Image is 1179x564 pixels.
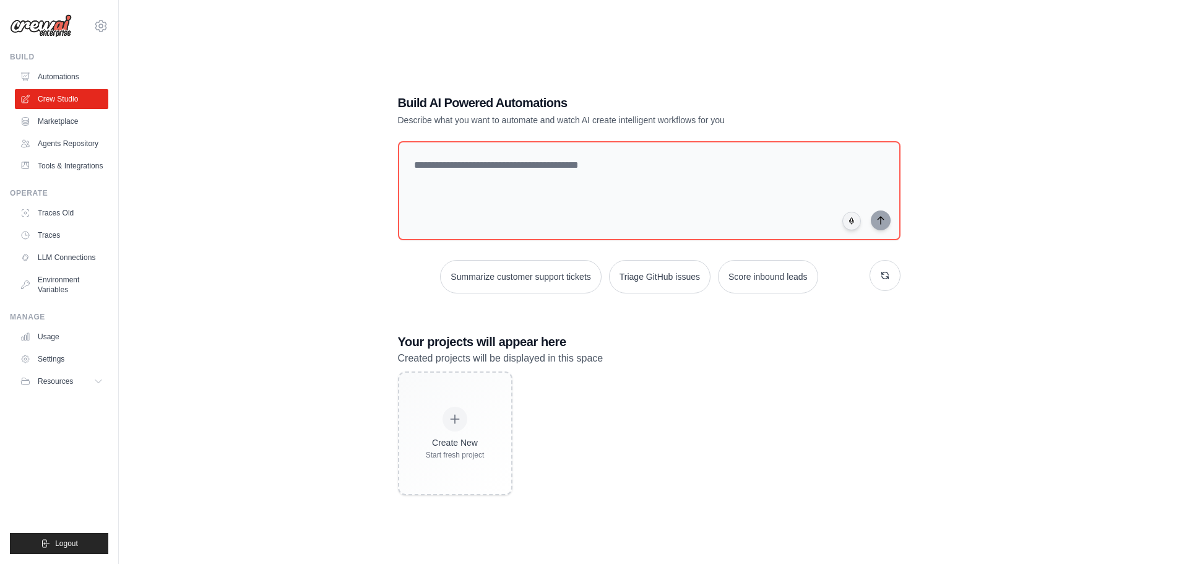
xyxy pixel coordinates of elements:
a: Environment Variables [15,270,108,300]
a: Crew Studio [15,89,108,109]
div: Manage [10,312,108,322]
span: Resources [38,376,73,386]
a: Marketplace [15,111,108,131]
div: Create New [426,436,485,449]
p: Describe what you want to automate and watch AI create intelligent workflows for you [398,114,814,126]
span: Logout [55,539,78,549]
div: Operate [10,188,108,198]
a: Usage [15,327,108,347]
div: Start fresh project [426,450,485,460]
h3: Your projects will appear here [398,333,900,350]
a: Agents Repository [15,134,108,154]
a: Settings [15,349,108,369]
button: Get new suggestions [870,260,900,291]
a: Traces [15,225,108,245]
h1: Build AI Powered Automations [398,94,814,111]
p: Created projects will be displayed in this space [398,350,900,367]
button: Click to speak your automation idea [842,212,861,230]
button: Summarize customer support tickets [440,260,601,293]
img: Logo [10,14,72,38]
a: LLM Connections [15,248,108,267]
button: Triage GitHub issues [609,260,710,293]
a: Traces Old [15,203,108,223]
div: Build [10,52,108,62]
a: Tools & Integrations [15,156,108,176]
a: Automations [15,67,108,87]
button: Score inbound leads [718,260,818,293]
button: Logout [10,533,108,554]
button: Resources [15,371,108,391]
